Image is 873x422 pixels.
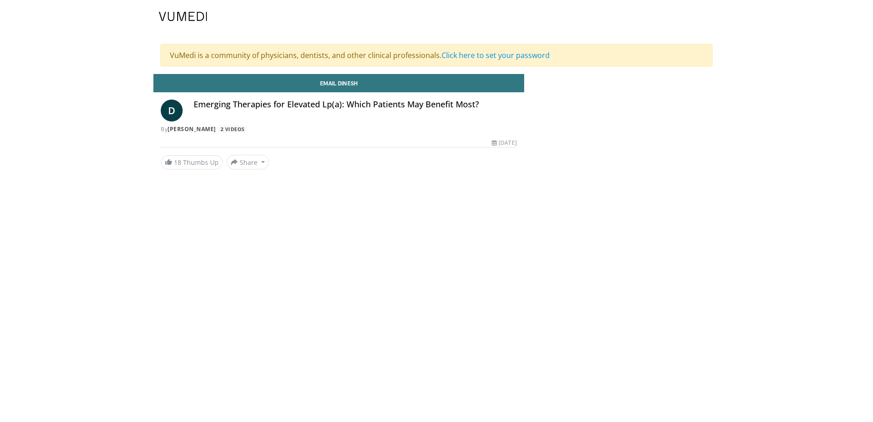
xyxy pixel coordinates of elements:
[492,139,516,147] div: [DATE]
[226,155,269,169] button: Share
[168,125,216,133] a: [PERSON_NAME]
[161,125,517,133] div: By
[442,50,550,60] a: Click here to set your password
[174,158,181,167] span: 18
[194,100,517,110] h4: Emerging Therapies for Elevated Lp(a): Which Patients May Benefit Most?
[160,44,713,67] div: VuMedi is a community of physicians, dentists, and other clinical professionals.
[159,12,207,21] img: VuMedi Logo
[153,74,524,92] a: Email Dinesh
[161,100,183,121] a: D
[217,125,247,133] a: 2 Videos
[161,155,223,169] a: 18 Thumbs Up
